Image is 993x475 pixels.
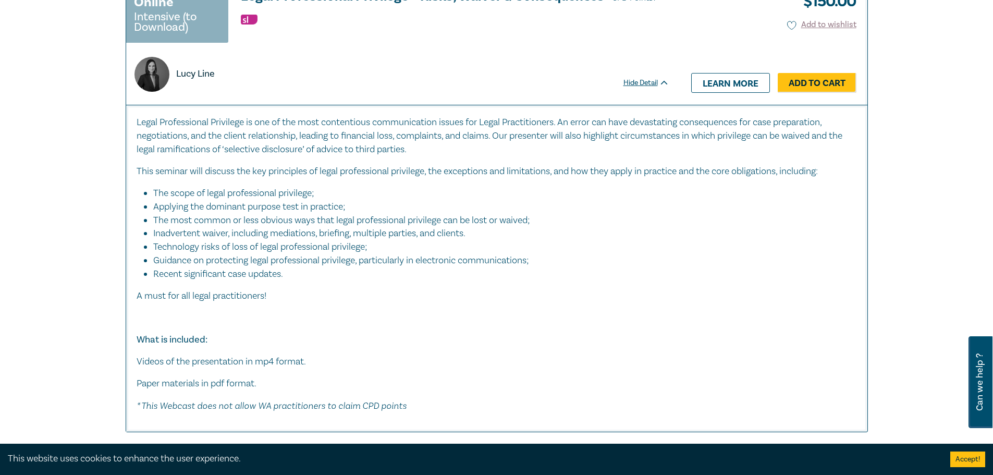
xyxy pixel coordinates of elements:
img: Substantive Law [241,15,258,25]
p: Paper materials in pdf format. [137,377,857,391]
p: Legal Professional Privilege is one of the most contentious communication issues for Legal Practi... [137,116,857,156]
li: The most common or less obvious ways that legal professional privilege can be lost or waived; [153,214,847,227]
button: Accept cookies [950,452,985,467]
button: Add to wishlist [787,19,856,31]
small: Intensive (to Download) [134,11,220,32]
em: * This Webcast does not allow WA practitioners to claim CPD points [137,400,407,411]
li: The scope of legal professional privilege; [153,187,847,200]
li: Applying the dominant purpose test in practice; [153,200,847,214]
div: Hide Detail [623,78,681,88]
li: Technology risks of loss of legal professional privilege; [153,240,847,254]
img: https://s3.ap-southeast-2.amazonaws.com/leo-cussen-store-production-content/Contacts/Lucy%20Line%... [134,57,169,92]
span: Can we help ? [975,343,985,422]
div: This website uses cookies to enhance the user experience. [8,452,935,466]
p: A must for all legal practitioners! [137,289,857,303]
li: Inadvertent waiver, including mediations, briefing, multiple parties, and clients. [153,227,847,240]
p: Videos of the presentation in mp4 format. [137,355,857,369]
p: This seminar will discuss the key principles of legal professional privilege, the exceptions and ... [137,165,857,178]
li: Recent significant case updates. [153,267,857,281]
li: Guidance on protecting legal professional privilege, particularly in electronic communications; [153,254,847,267]
a: Learn more [691,73,770,93]
strong: What is included: [137,334,207,346]
p: Lucy Line [176,67,215,81]
a: Add to Cart [778,73,856,93]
